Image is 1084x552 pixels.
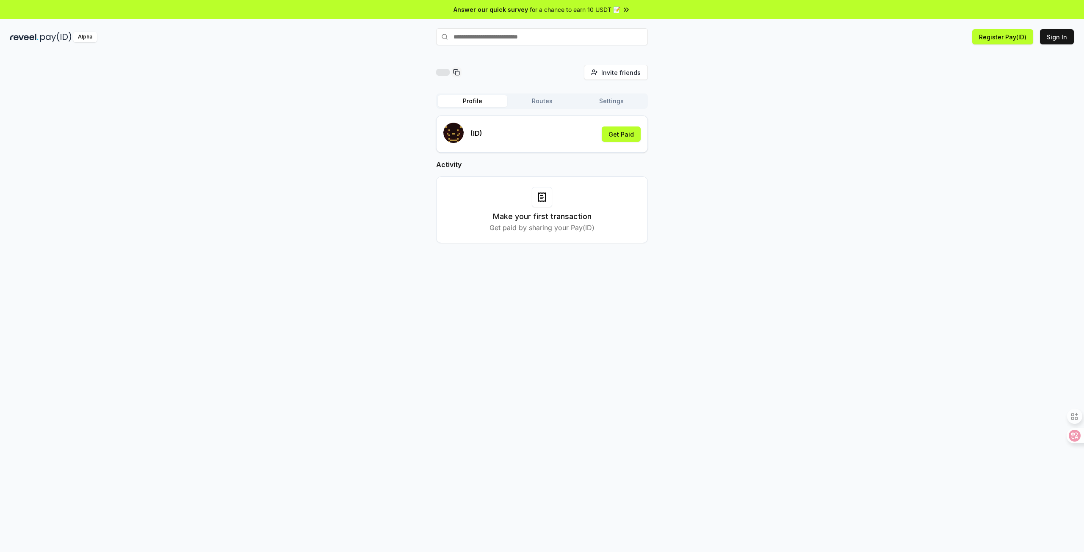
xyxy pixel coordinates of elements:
button: Routes [507,95,577,107]
div: Alpha [73,32,97,42]
p: (ID) [470,128,482,138]
h3: Make your first transaction [493,211,592,222]
button: Register Pay(ID) [972,29,1033,44]
button: Sign In [1040,29,1074,44]
img: pay_id [40,32,72,42]
img: reveel_dark [10,32,39,42]
span: for a chance to earn 10 USDT 📝 [530,5,620,14]
button: Profile [438,95,507,107]
span: Answer our quick survey [454,5,528,14]
button: Get Paid [602,126,641,142]
p: Get paid by sharing your Pay(ID) [489,222,595,233]
button: Settings [577,95,646,107]
button: Invite friends [584,65,648,80]
span: Invite friends [601,68,641,77]
h2: Activity [436,159,648,170]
